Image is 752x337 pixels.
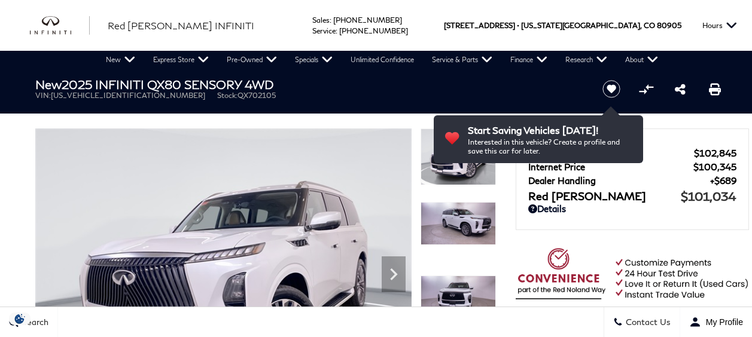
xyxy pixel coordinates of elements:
[35,77,62,91] strong: New
[286,51,342,69] a: Specials
[528,161,736,172] a: Internet Price $100,345
[528,148,736,158] a: MSRP $102,845
[528,189,681,203] span: Red [PERSON_NAME]
[421,275,496,318] img: New 2025 RADIANT WHITE INFINITI SENSORY 4WD image 3
[336,26,337,35] span: :
[97,51,144,69] a: New
[501,51,556,69] a: Finance
[35,78,583,91] h1: 2025 INFINITI QX80 SENSORY 4WD
[330,16,331,24] span: :
[97,51,667,69] nav: Main Navigation
[709,82,721,96] a: Print this New 2025 INFINITI QX80 SENSORY 4WD
[623,317,671,327] span: Contact Us
[528,175,736,186] a: Dealer Handling $689
[681,189,736,203] span: $101,034
[421,202,496,245] img: New 2025 RADIANT WHITE INFINITI SENSORY 4WD image 2
[217,91,238,100] span: Stock:
[694,148,736,158] span: $102,845
[693,161,736,172] span: $100,345
[710,175,736,186] span: $689
[528,189,736,203] a: Red [PERSON_NAME] $101,034
[444,21,681,30] a: [STREET_ADDRESS] • [US_STATE][GEOGRAPHIC_DATA], CO 80905
[35,91,51,100] span: VIN:
[312,26,336,35] span: Service
[30,16,90,35] a: infiniti
[680,307,752,337] button: Open user profile menu
[423,51,501,69] a: Service & Parts
[556,51,616,69] a: Research
[339,26,408,35] a: [PHONE_NUMBER]
[528,175,710,186] span: Dealer Handling
[144,51,218,69] a: Express Store
[312,16,330,24] span: Sales
[528,161,693,172] span: Internet Price
[675,82,686,96] a: Share this New 2025 INFINITI QX80 SENSORY 4WD
[616,51,667,69] a: About
[108,19,254,33] a: Red [PERSON_NAME] INFINITI
[333,16,402,24] a: [PHONE_NUMBER]
[637,80,655,98] button: Compare vehicle
[6,313,34,325] section: Click to Open Cookie Consent Modal
[528,148,694,158] span: MSRP
[382,256,406,292] div: Next
[598,79,625,99] button: Save vehicle
[6,313,34,325] img: Opt-Out Icon
[238,91,276,100] span: QX702105
[421,128,496,185] img: New 2025 RADIANT WHITE INFINITI SENSORY 4WD image 1
[30,16,90,35] img: INFINITI
[528,203,736,214] a: Details
[51,91,205,100] span: [US_VEHICLE_IDENTIFICATION_NUMBER]
[218,51,286,69] a: Pre-Owned
[342,51,423,69] a: Unlimited Confidence
[701,317,743,327] span: My Profile
[19,317,48,327] span: Search
[108,20,254,31] span: Red [PERSON_NAME] INFINITI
